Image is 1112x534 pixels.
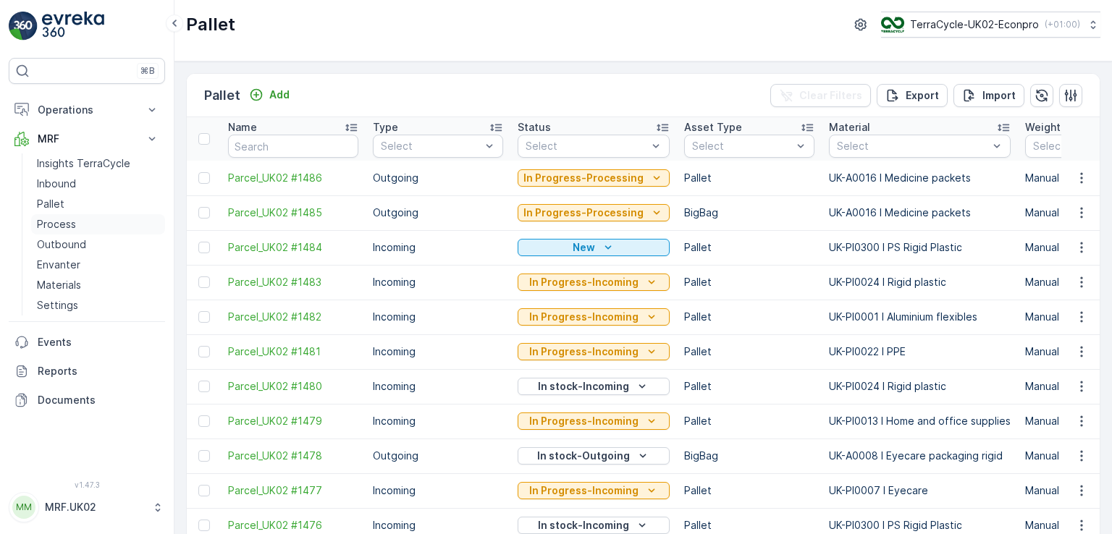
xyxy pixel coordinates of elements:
[366,161,510,195] td: Outgoing
[243,86,295,103] button: Add
[529,275,639,289] p: In Progress-Incoming
[518,343,670,360] button: In Progress-Incoming
[837,139,988,153] p: Select
[37,258,80,272] p: Envanter
[692,139,792,153] p: Select
[228,240,358,255] a: Parcel_UK02 #1484
[228,414,358,428] a: Parcel_UK02 #1479
[38,364,159,378] p: Reports
[186,13,235,36] p: Pallet
[228,135,358,158] input: Search
[366,230,510,265] td: Incoming
[9,357,165,386] a: Reports
[9,124,165,153] button: MRF
[518,204,670,221] button: In Progress-Processing
[198,381,210,392] div: Toggle Row Selected
[38,103,136,117] p: Operations
[537,449,630,463] p: In stock-Outgoing
[877,84,948,107] button: Export
[37,237,86,252] p: Outbound
[799,88,862,103] p: Clear Filters
[198,520,210,531] div: Toggle Row Selected
[228,344,358,359] a: Parcel_UK02 #1481
[518,169,670,187] button: In Progress-Processing
[228,518,358,533] a: Parcel_UK02 #1476
[523,205,644,220] p: In Progress-Processing
[677,161,822,195] td: Pallet
[31,194,165,214] a: Pallet
[9,96,165,124] button: Operations
[677,195,822,230] td: BigBag
[37,298,78,313] p: Settings
[529,310,639,324] p: In Progress-Incoming
[198,207,210,219] div: Toggle Row Selected
[953,84,1024,107] button: Import
[518,482,670,499] button: In Progress-Incoming
[38,393,159,407] p: Documents
[140,65,155,77] p: ⌘B
[1045,19,1080,30] p: ( +01:00 )
[45,500,145,514] p: MRF.UK02
[677,473,822,508] td: Pallet
[529,483,639,498] p: In Progress-Incoming
[228,483,358,498] a: Parcel_UK02 #1477
[31,174,165,194] a: Inbound
[38,132,136,146] p: MRF
[37,177,76,191] p: Inbound
[518,239,670,256] button: New
[366,334,510,369] td: Incoming
[198,311,210,323] div: Toggle Row Selected
[38,335,159,349] p: Events
[9,12,38,41] img: logo
[42,12,104,41] img: logo_light-DOdMpM7g.png
[366,404,510,438] td: Incoming
[37,217,76,232] p: Process
[573,240,595,255] p: New
[204,85,240,106] p: Pallet
[523,171,644,185] p: In Progress-Processing
[31,214,165,234] a: Process
[822,369,1018,404] td: UK-PI0024 I Rigid plastic
[677,404,822,438] td: Pallet
[198,346,210,357] div: Toggle Row Selected
[366,300,510,334] td: Incoming
[529,414,639,428] p: In Progress-Incoming
[822,161,1018,195] td: UK-A0016 I Medicine packets
[9,492,165,522] button: MMMRF.UK02
[822,438,1018,473] td: UK-A0008 I Eyecare packaging rigid
[37,156,130,171] p: Insights TerraCycle
[37,278,81,292] p: Materials
[31,255,165,275] a: Envanter
[518,120,551,135] p: Status
[31,295,165,315] a: Settings
[37,197,64,211] p: Pallet
[9,386,165,415] a: Documents
[228,449,358,463] a: Parcel_UK02 #1478
[228,205,358,220] a: Parcel_UK02 #1485
[366,265,510,300] td: Incoming
[31,275,165,295] a: Materials
[381,139,481,153] p: Select
[538,379,629,394] p: In stock-Incoming
[822,230,1018,265] td: UK-PI0300 I PS Rigid Plastic
[518,412,670,430] button: In Progress-Incoming
[677,300,822,334] td: Pallet
[366,473,510,508] td: Incoming
[518,447,670,465] button: In stock-Outgoing
[822,265,1018,300] td: UK-PI0024 I Rigid plastic
[269,88,290,102] p: Add
[538,518,629,533] p: In stock-Incoming
[198,415,210,427] div: Toggle Row Selected
[31,234,165,255] a: Outbound
[829,120,870,135] p: Material
[518,308,670,326] button: In Progress-Incoming
[906,88,939,103] p: Export
[228,120,257,135] p: Name
[228,275,358,289] a: Parcel_UK02 #1483
[366,195,510,230] td: Outgoing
